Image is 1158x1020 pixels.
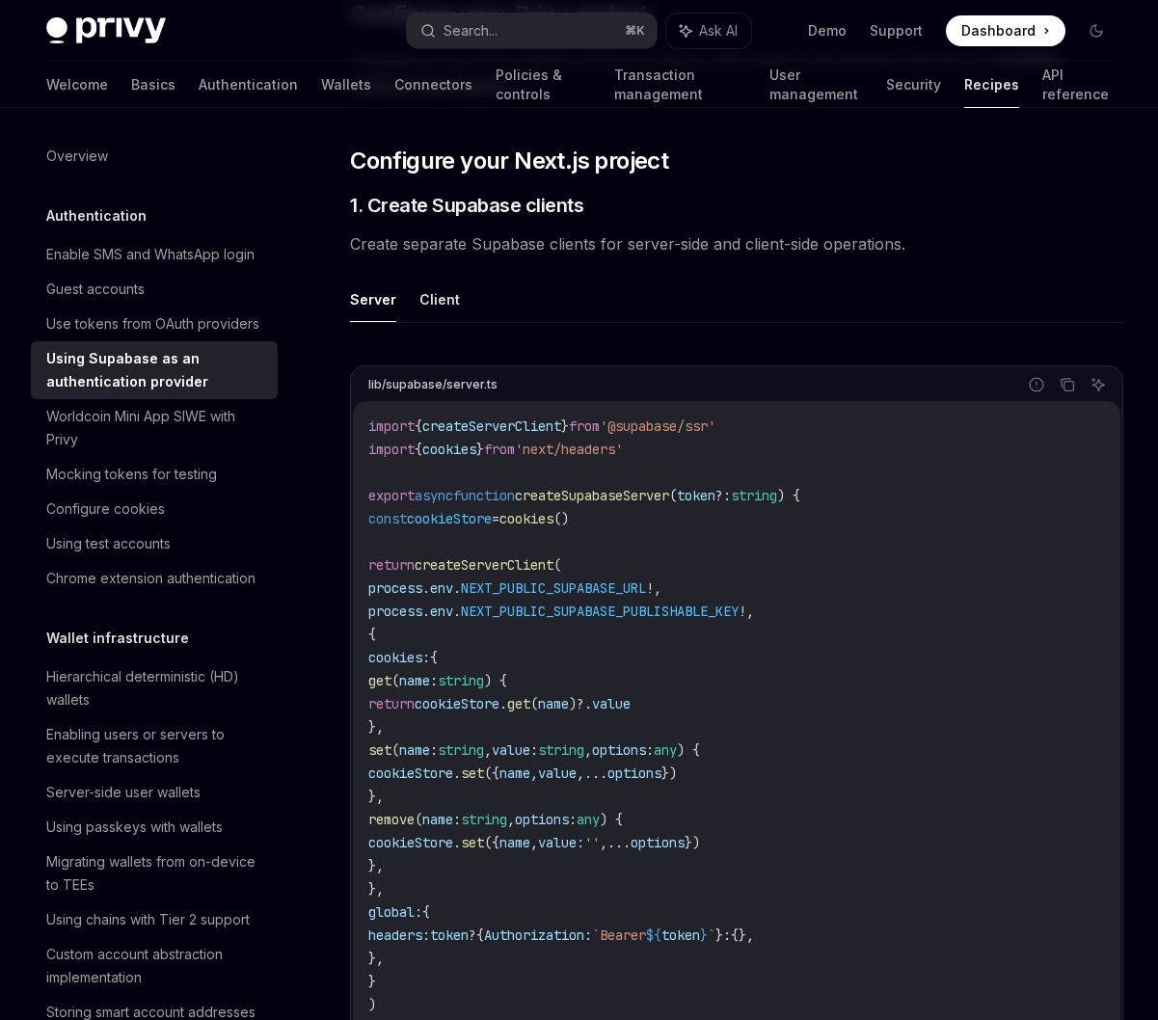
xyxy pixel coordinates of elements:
span: return [368,695,415,712]
a: Wallets [321,62,371,108]
span: } [700,926,708,944]
span: get [368,672,391,689]
span: headers: [368,926,430,944]
span: get [507,695,530,712]
a: Security [886,62,941,108]
span: ${ [646,926,661,944]
span: ... [607,834,631,851]
span: export [368,487,415,504]
span: NEXT_PUBLIC_SUPABASE_PUBLISHABLE_KEY [461,603,739,620]
a: Chrome extension authentication [31,561,278,596]
span: token [430,926,469,944]
span: { [415,441,422,458]
span: ( [415,811,422,828]
span: any [577,811,600,828]
span: name [422,811,453,828]
button: Ask AI [1086,372,1111,397]
span: Configure your Next.js project [350,146,668,176]
span: }) [685,834,700,851]
span: {}, [731,926,754,944]
a: Using passkeys with wallets [31,810,278,845]
button: Client [419,277,460,322]
span: set [368,741,391,759]
span: . [453,834,461,851]
div: Server-side user wallets [46,781,201,804]
span: = [492,510,499,527]
span: }, [368,788,384,805]
a: Worldcoin Mini App SIWE with Privy [31,399,278,457]
span: ! [739,603,746,620]
span: )?. [569,695,592,712]
span: : [430,672,438,689]
span: ? [469,926,476,944]
span: createSupabaseServer [515,487,669,504]
button: Ask AI [666,13,751,48]
span: set [461,834,484,851]
a: Enable SMS and WhatsApp login [31,237,278,272]
span: . [453,579,461,597]
div: Using Supabase as an authentication provider [46,347,266,393]
span: createServerClient [422,417,561,435]
a: Dashboard [946,15,1065,46]
span: token [661,926,700,944]
span: ) { [777,487,800,504]
span: ( [391,672,399,689]
span: ({ [484,834,499,851]
span: options [515,811,569,828]
span: options [592,741,646,759]
span: . [422,603,430,620]
div: Worldcoin Mini App SIWE with Privy [46,405,266,451]
span: . [499,695,507,712]
span: }, [368,950,384,967]
span: name [399,741,430,759]
button: Report incorrect code [1024,372,1049,397]
span: Create separate Supabase clients for server-side and client-side operations. [350,230,1123,257]
span: { [476,926,484,944]
span: ... [584,765,607,782]
span: } [476,441,484,458]
span: createServerClient [415,556,553,574]
span: ?: [715,487,731,504]
div: Mocking tokens for testing [46,463,217,486]
span: from [569,417,600,435]
img: dark logo [46,17,166,44]
span: { [430,649,438,666]
a: Configure cookies [31,492,278,526]
span: value [492,741,530,759]
span: any [654,741,677,759]
a: Connectors [394,62,472,108]
a: Demo [808,21,847,40]
a: Using test accounts [31,526,278,561]
span: , [507,811,515,828]
span: , [746,603,754,620]
span: , [530,765,538,782]
span: function [453,487,515,504]
div: Guest accounts [46,278,145,301]
a: Migrating wallets from on-device to TEEs [31,845,278,902]
h5: Authentication [46,204,147,228]
div: Search... [444,19,498,42]
span: ({ [484,765,499,782]
span: env [430,579,453,597]
a: Basics [131,62,175,108]
span: : [453,811,461,828]
span: , [600,834,607,851]
span: { [422,903,430,921]
span: name [499,765,530,782]
span: ) { [677,741,700,759]
span: . [453,765,461,782]
span: import [368,441,415,458]
span: : [530,741,538,759]
span: }, [368,880,384,898]
span: cookies [499,510,553,527]
span: '' [584,834,600,851]
span: name [499,834,530,851]
div: Hierarchical deterministic (HD) wallets [46,665,266,711]
span: . [422,579,430,597]
span: `Bearer [592,926,646,944]
span: value: [538,834,584,851]
a: Mocking tokens for testing [31,457,278,492]
a: Support [870,21,923,40]
span: from [484,441,515,458]
a: Using Supabase as an authentication provider [31,341,278,399]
